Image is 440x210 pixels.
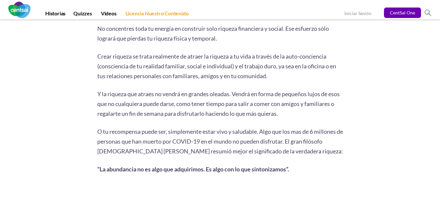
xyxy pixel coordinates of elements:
img: CentSai [8,2,30,18]
a: Historias [41,10,69,19]
a: Quizzes [69,10,96,19]
span: O tu recompensa puede ser, simplemente estar vivo y saludable. Algo que los mas de 6 millones de ... [97,128,343,155]
a: Iniciar Sesión [344,10,372,17]
strong: “La abundancia no es algo que adquirimos. Es algo con lo que sintonizamos”. [97,166,289,173]
a: Licencia Nuestro Contenido [122,10,193,19]
span: Y la riqueza que atraes no vendrá en grandes oleadas. Vendrá en forma de pequeños lujos de esos q... [97,90,340,117]
span: Crear riqueza se trata realmente de atraer la riqueza a tu vida a través de la auto-conciencia (c... [97,53,336,79]
span: No concentres toda tu energía en construir solo riqueza financiera y social. Ese esfuerzo sólo lo... [97,25,329,42]
a: Videos [97,10,121,19]
span: . [277,110,278,117]
a: CentSai One [384,8,421,18]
